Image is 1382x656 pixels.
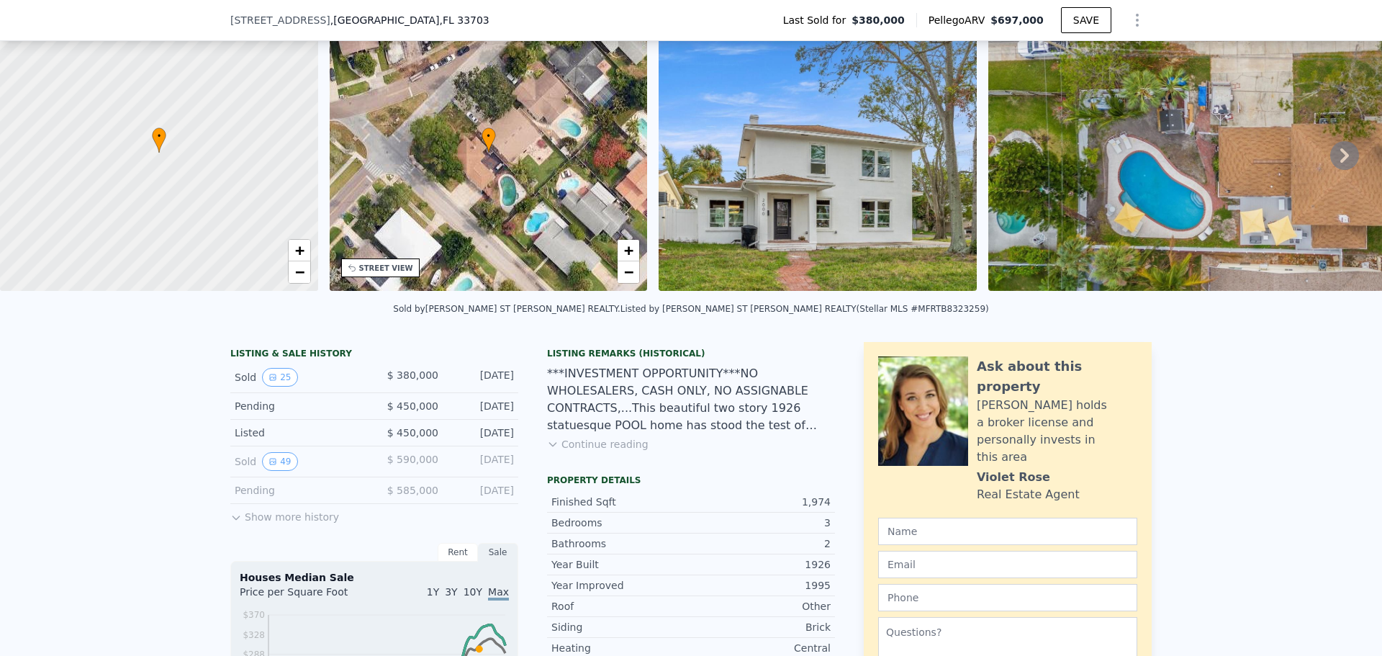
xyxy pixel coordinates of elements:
[624,263,633,281] span: −
[783,13,852,27] span: Last Sold for
[240,570,509,585] div: Houses Median Sale
[977,486,1080,503] div: Real Estate Agent
[488,586,509,601] span: Max
[262,368,297,387] button: View historical data
[482,127,496,153] div: •
[152,130,166,143] span: •
[450,483,514,498] div: [DATE]
[618,261,639,283] a: Zoom out
[450,368,514,387] div: [DATE]
[691,536,831,551] div: 2
[878,584,1137,611] input: Phone
[450,452,514,471] div: [DATE]
[294,241,304,259] span: +
[691,620,831,634] div: Brick
[387,454,438,465] span: $ 590,000
[243,610,265,620] tspan: $370
[659,14,977,291] img: Sale: 60358383 Parcel: 53502471
[977,397,1137,466] div: [PERSON_NAME] holds a broker license and personally invests in this area
[464,586,482,598] span: 10Y
[230,348,518,362] div: LISTING & SALE HISTORY
[852,13,905,27] span: $380,000
[551,641,691,655] div: Heating
[478,543,518,562] div: Sale
[235,483,363,498] div: Pending
[235,452,363,471] div: Sold
[387,369,438,381] span: $ 380,000
[547,365,835,434] div: ***INVESTMENT OPPORTUNITY***NO WHOLESALERS, CASH ONLY, NO ASSIGNABLE CONTRACTS,...This beautiful ...
[240,585,374,608] div: Price per Square Foot
[450,399,514,413] div: [DATE]
[359,263,413,274] div: STREET VIEW
[878,551,1137,578] input: Email
[427,586,439,598] span: 1Y
[152,127,166,153] div: •
[691,516,831,530] div: 3
[929,13,991,27] span: Pellego ARV
[618,240,639,261] a: Zoom in
[551,578,691,593] div: Year Improved
[878,518,1137,545] input: Name
[450,426,514,440] div: [DATE]
[482,130,496,143] span: •
[235,399,363,413] div: Pending
[547,437,649,451] button: Continue reading
[977,469,1050,486] div: Violet Rose
[551,599,691,614] div: Roof
[243,630,265,640] tspan: $328
[990,14,1044,26] span: $697,000
[624,241,633,259] span: +
[439,14,489,26] span: , FL 33703
[330,13,489,27] span: , [GEOGRAPHIC_DATA]
[1061,7,1111,33] button: SAVE
[235,368,363,387] div: Sold
[393,304,620,314] div: Sold by [PERSON_NAME] ST [PERSON_NAME] REALTY .
[547,475,835,486] div: Property details
[691,578,831,593] div: 1995
[551,516,691,530] div: Bedrooms
[387,427,438,439] span: $ 450,000
[691,641,831,655] div: Central
[230,13,330,27] span: [STREET_ADDRESS]
[235,426,363,440] div: Listed
[547,348,835,359] div: Listing Remarks (Historical)
[620,304,989,314] div: Listed by [PERSON_NAME] ST [PERSON_NAME] REALTY (Stellar MLS #MFRTB8323259)
[551,536,691,551] div: Bathrooms
[551,557,691,572] div: Year Built
[445,586,457,598] span: 3Y
[551,495,691,509] div: Finished Sqft
[294,263,304,281] span: −
[977,356,1137,397] div: Ask about this property
[1123,6,1152,35] button: Show Options
[387,485,438,496] span: $ 585,000
[262,452,297,471] button: View historical data
[691,557,831,572] div: 1926
[691,599,831,614] div: Other
[551,620,691,634] div: Siding
[691,495,831,509] div: 1,974
[289,240,310,261] a: Zoom in
[289,261,310,283] a: Zoom out
[387,400,438,412] span: $ 450,000
[230,504,339,524] button: Show more history
[438,543,478,562] div: Rent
